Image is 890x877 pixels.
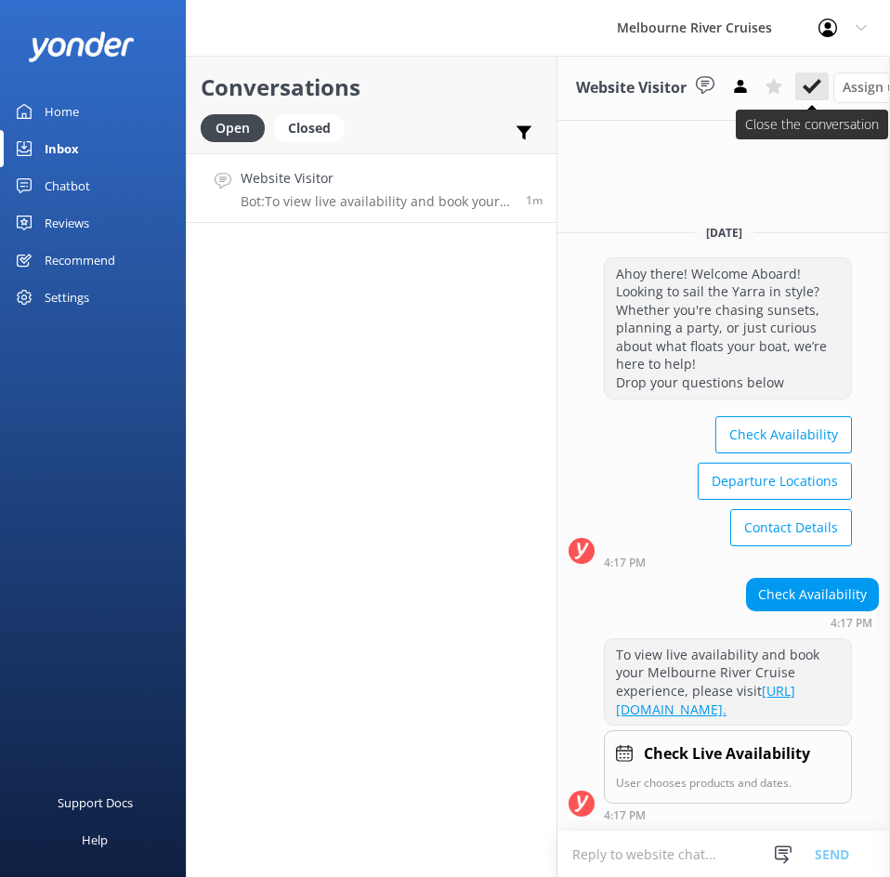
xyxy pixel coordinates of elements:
strong: 4:17 PM [831,618,872,629]
div: Home [45,93,79,130]
div: Sep 09 2025 04:17pm (UTC +10:00) Australia/Sydney [746,616,879,629]
p: User chooses products and dates. [616,774,840,792]
div: Settings [45,279,89,316]
a: Closed [274,117,354,137]
a: Website VisitorBot:To view live availability and book your Melbourne River Cruise experience, ple... [187,153,556,223]
div: Closed [274,114,345,142]
h4: Website Visitor [241,168,512,189]
p: Bot: To view live availability and book your Melbourne River Cruise experience, please visit [URL... [241,193,512,210]
h4: Check Live Availability [644,742,810,766]
div: Check Availability [747,579,878,610]
a: [URL][DOMAIN_NAME]. [616,682,795,718]
div: Recommend [45,242,115,279]
div: Open [201,114,265,142]
strong: 4:17 PM [604,810,646,821]
div: Help [82,821,108,858]
div: Reviews [45,204,89,242]
img: yonder-white-logo.png [28,32,135,62]
div: Support Docs [58,784,133,821]
div: Sep 09 2025 04:17pm (UTC +10:00) Australia/Sydney [604,556,852,569]
strong: 4:17 PM [604,557,646,569]
div: Chatbot [45,167,90,204]
div: Sep 09 2025 04:17pm (UTC +10:00) Australia/Sydney [604,808,852,821]
h3: Website Visitor [576,76,687,100]
button: Contact Details [730,509,852,546]
div: To view live availability and book your Melbourne River Cruise experience, please visit [605,639,851,725]
span: Sep 09 2025 04:17pm (UTC +10:00) Australia/Sydney [526,192,543,208]
div: Ahoy there! Welcome Aboard! Looking to sail the Yarra in style? Whether you're chasing sunsets, p... [605,258,851,399]
button: Departure Locations [698,463,852,500]
div: Inbox [45,130,79,167]
span: [DATE] [695,225,753,241]
a: Open [201,117,274,137]
button: Check Availability [715,416,852,453]
h2: Conversations [201,70,543,105]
